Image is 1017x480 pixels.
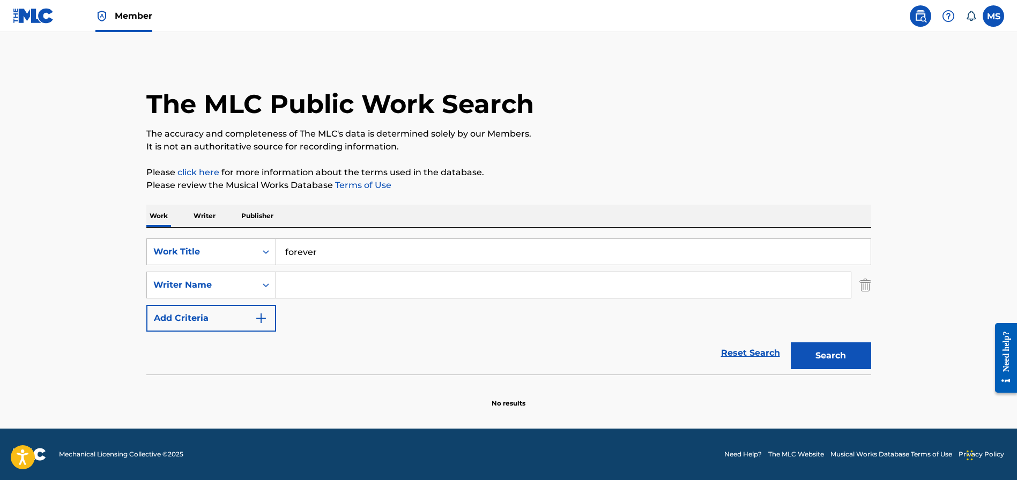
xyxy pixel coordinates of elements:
a: The MLC Website [768,449,824,459]
a: Musical Works Database Terms of Use [830,449,952,459]
img: search [914,10,927,22]
button: Add Criteria [146,305,276,332]
div: Work Title [153,245,250,258]
p: The accuracy and completeness of The MLC's data is determined solely by our Members. [146,127,871,140]
a: Public Search [910,5,931,27]
img: help [942,10,955,22]
p: Publisher [238,205,277,227]
div: Drag [967,439,973,471]
p: No results [492,386,525,408]
a: click here [177,167,219,177]
span: Member [115,10,152,22]
p: It is not an authoritative source for recording information. [146,140,871,153]
iframe: Chat Widget [963,429,1017,480]
button: Search [791,342,871,369]
iframe: Resource Center [987,314,1017,401]
p: Work [146,205,171,227]
a: Need Help? [724,449,762,459]
div: Writer Name [153,279,250,291]
img: 9d2ae6d4665cec9f34b9.svg [255,312,268,325]
a: Terms of Use [333,180,391,190]
div: User Menu [983,5,1004,27]
p: Please for more information about the terms used in the database. [146,166,871,179]
p: Writer [190,205,219,227]
a: Privacy Policy [959,449,1004,459]
div: Notifications [966,11,976,21]
form: Search Form [146,238,871,374]
p: Please review the Musical Works Database [146,179,871,192]
img: logo [13,448,46,461]
a: Reset Search [716,341,785,365]
img: MLC Logo [13,8,54,24]
img: Delete Criterion [859,272,871,298]
div: Help [938,5,959,27]
img: Top Rightsholder [95,10,108,22]
h1: The MLC Public Work Search [146,88,534,120]
span: Mechanical Licensing Collective © 2025 [59,449,183,459]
